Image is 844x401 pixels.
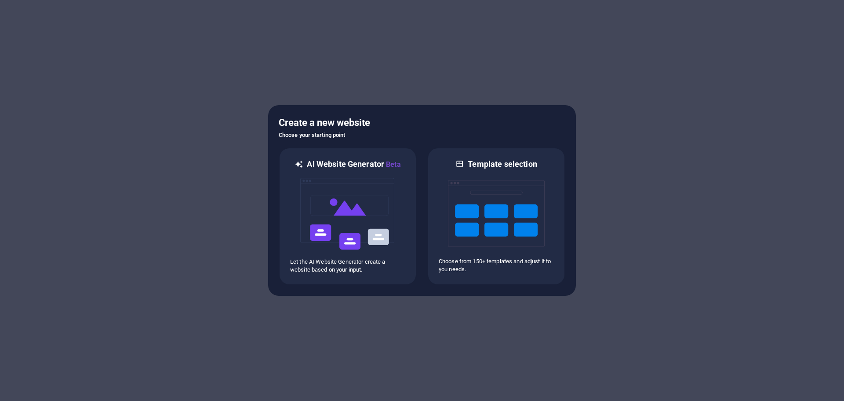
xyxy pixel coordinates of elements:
[307,159,400,170] h6: AI Website Generator
[279,147,417,285] div: AI Website GeneratorBetaaiLet the AI Website Generator create a website based on your input.
[439,258,554,273] p: Choose from 150+ templates and adjust it to you needs.
[299,170,396,258] img: ai
[384,160,401,169] span: Beta
[279,130,565,140] h6: Choose your starting point
[279,116,565,130] h5: Create a new website
[468,159,537,169] h6: Template selection
[290,258,405,274] p: Let the AI Website Generator create a website based on your input.
[427,147,565,285] div: Template selectionChoose from 150+ templates and adjust it to you needs.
